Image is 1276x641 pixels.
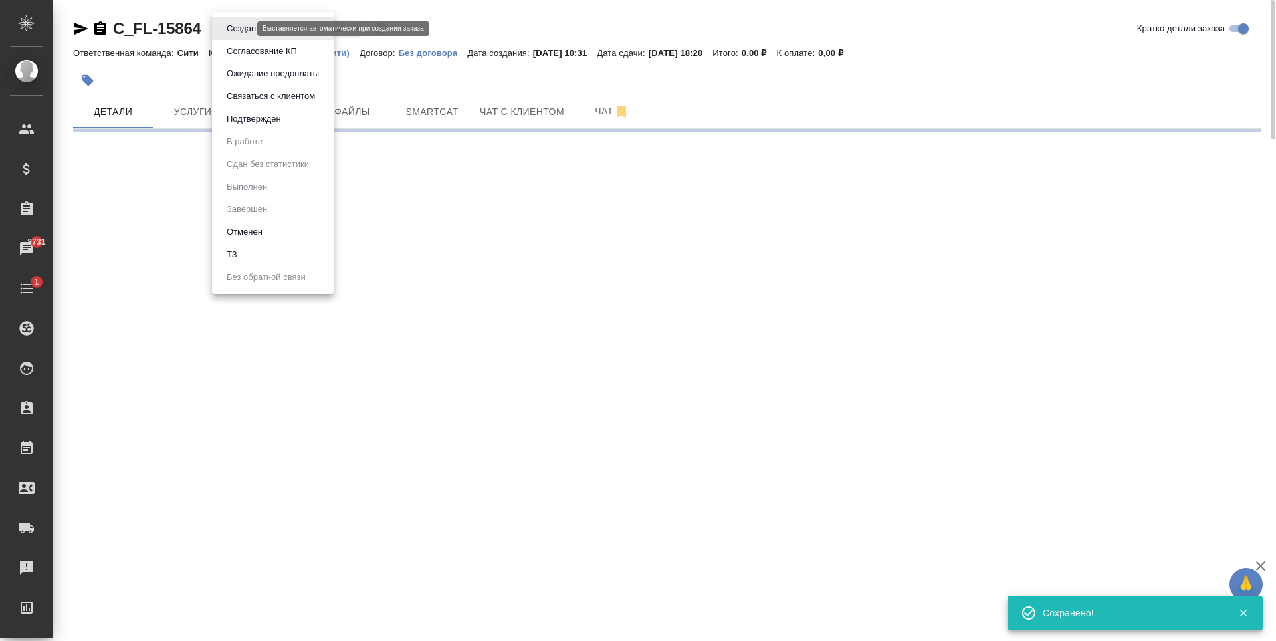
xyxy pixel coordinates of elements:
[223,21,260,36] button: Создан
[223,202,271,217] button: Завершен
[223,247,241,262] button: ТЗ
[223,157,313,172] button: Сдан без статистики
[223,180,271,194] button: Выполнен
[223,270,310,285] button: Без обратной связи
[223,89,319,104] button: Связаться с клиентом
[1229,607,1257,619] button: Закрыть
[223,225,266,239] button: Отменен
[1043,606,1218,620] div: Сохранено!
[223,66,323,81] button: Ожидание предоплаты
[223,134,266,149] button: В работе
[223,112,285,126] button: Подтвержден
[223,44,301,59] button: Согласование КП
